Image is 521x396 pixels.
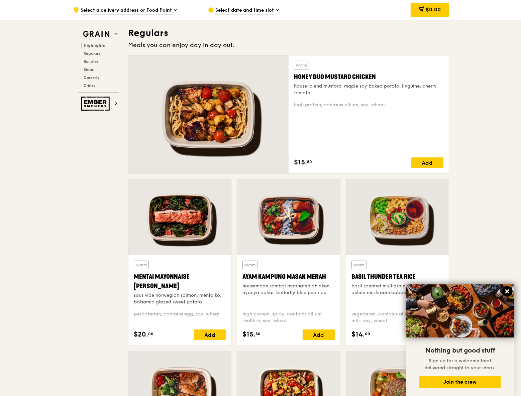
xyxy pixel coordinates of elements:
[365,331,370,337] span: 00
[294,157,307,167] span: $15.
[351,329,365,340] span: $14.
[307,159,312,164] span: 50
[128,40,449,50] div: Meals you can enjoy day in day out.
[215,7,274,14] span: Select date and time slot
[84,83,95,88] span: Drinks
[84,51,100,56] span: Regulars
[351,311,443,324] div: vegetarian, contains allium, barley, egg, nuts, soy, wheat
[81,28,112,40] img: Grain web logo
[351,283,443,296] div: basil scented multigrain rice, braised celery mushroom cabbage, hanjuku egg
[294,61,309,70] div: Warm
[128,27,449,39] h3: Regulars
[426,6,441,13] span: $0.00
[84,59,98,64] span: Bundles
[134,311,226,324] div: pescatarian, contains egg, soy, wheat
[84,75,99,80] span: Desserts
[84,67,94,72] span: Sides
[81,97,112,111] img: Ember Smokery web logo
[303,329,335,340] div: Add
[294,102,443,108] div: high protein, contains allium, soy, wheat
[419,376,501,388] button: Join the crew
[242,329,255,340] span: $15.
[84,43,105,48] span: Highlights
[134,272,226,291] div: Mentai Mayonnaise [PERSON_NAME]
[148,331,153,337] span: 00
[194,329,226,340] div: Add
[134,261,149,269] div: Warm
[294,72,443,82] div: Honey Duo Mustard Chicken
[351,261,367,269] div: Warm
[242,272,334,281] div: Ayam Kampung Masak Merah
[242,261,257,269] div: Warm
[242,283,334,296] div: housemade sambal marinated chicken, nyonya achar, butterfly blue pea rice
[425,347,495,355] span: Nothing but good stuff
[411,157,443,168] div: Add
[134,329,148,340] span: $20.
[406,284,514,338] img: DSC07876-Edit02-Large.jpeg
[242,311,334,324] div: high protein, spicy, contains allium, shellfish, soy, wheat
[351,272,443,281] div: Basil Thunder Tea Rice
[294,83,443,96] div: house-blend mustard, maple soy baked potato, linguine, cherry tomato
[134,292,226,305] div: sous vide norwegian salmon, mentaiko, balsamic glazed sweet potato
[424,358,496,371] span: Sign up for a welcome treat delivered straight to your inbox.
[255,331,260,337] span: 50
[502,286,513,297] button: Close
[81,7,172,14] span: Select a delivery address or Food Point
